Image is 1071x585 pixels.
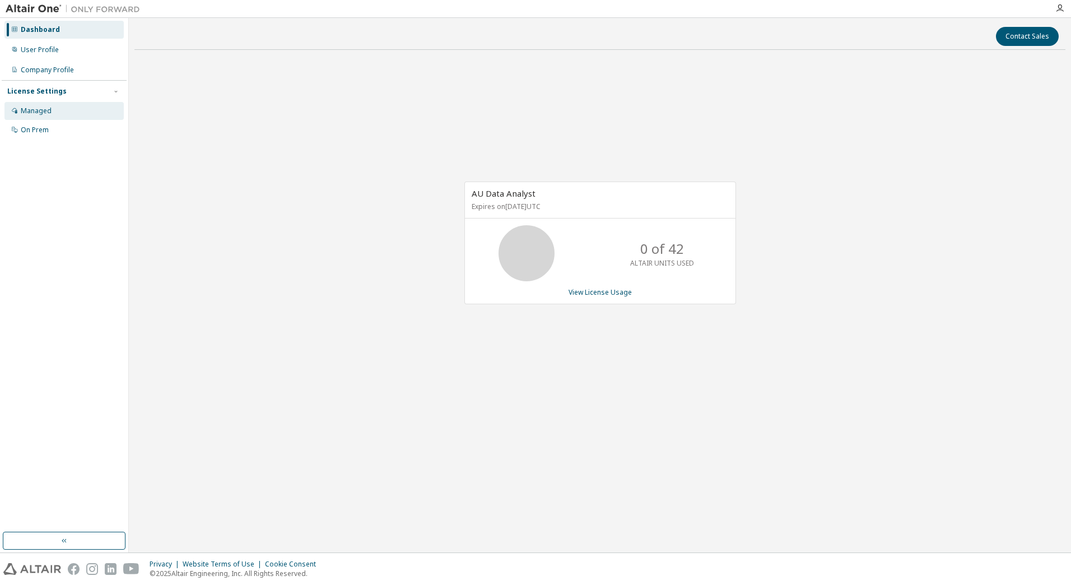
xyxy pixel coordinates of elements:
[105,563,117,575] img: linkedin.svg
[86,563,98,575] img: instagram.svg
[265,560,323,569] div: Cookie Consent
[640,239,684,258] p: 0 of 42
[996,27,1059,46] button: Contact Sales
[6,3,146,15] img: Altair One
[630,258,694,268] p: ALTAIR UNITS USED
[569,287,632,297] a: View License Usage
[21,25,60,34] div: Dashboard
[21,66,74,75] div: Company Profile
[150,569,323,578] p: © 2025 Altair Engineering, Inc. All Rights Reserved.
[21,106,52,115] div: Managed
[123,563,139,575] img: youtube.svg
[3,563,61,575] img: altair_logo.svg
[472,188,535,199] span: AU Data Analyst
[21,45,59,54] div: User Profile
[183,560,265,569] div: Website Terms of Use
[21,126,49,134] div: On Prem
[7,87,67,96] div: License Settings
[472,202,726,211] p: Expires on [DATE] UTC
[68,563,80,575] img: facebook.svg
[150,560,183,569] div: Privacy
